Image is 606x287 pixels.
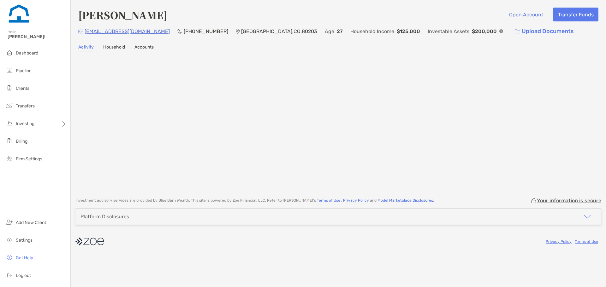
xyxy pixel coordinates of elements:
img: Info Icon [499,29,503,33]
img: add_new_client icon [6,218,13,226]
p: Investment advisory services are provided by Blue Barn Wealth . This site is powered by Zoe Finan... [75,198,434,203]
span: Add New Client [16,220,46,225]
p: Age [325,27,334,35]
span: Get Help [16,255,33,261]
img: button icon [515,29,520,34]
img: firm-settings icon [6,155,13,162]
img: logout icon [6,271,13,279]
img: dashboard icon [6,49,13,56]
span: Dashboard [16,50,38,56]
p: $200,000 [472,27,497,35]
img: settings icon [6,236,13,244]
a: Terms of Use [575,239,598,244]
span: Transfers [16,103,35,109]
img: investing icon [6,119,13,127]
a: Terms of Use [317,198,340,203]
p: $125,000 [397,27,420,35]
p: 27 [337,27,343,35]
a: Privacy Policy [343,198,369,203]
img: icon arrow [584,213,591,221]
span: Log out [16,273,31,278]
a: Upload Documents [511,25,578,38]
span: Firm Settings [16,156,42,162]
p: Your information is secure [537,198,601,204]
img: pipeline icon [6,66,13,74]
span: Investing [16,121,34,126]
img: billing icon [6,137,13,145]
a: Privacy Policy [546,239,572,244]
img: get-help icon [6,254,13,261]
span: [PERSON_NAME]! [8,34,67,39]
a: Accounts [134,44,154,51]
p: [GEOGRAPHIC_DATA] , CO , 80203 [241,27,317,35]
p: Household Income [350,27,394,35]
a: Household [103,44,125,51]
div: Platform Disclosures [80,214,129,220]
span: Clients [16,86,29,91]
a: Model Marketplace Disclosures [377,198,433,203]
p: [EMAIL_ADDRESS][DOMAIN_NAME] [85,27,170,35]
span: Settings [16,238,33,243]
img: Location Icon [236,29,240,34]
button: Transfer Funds [553,8,598,21]
img: Phone Icon [177,29,182,34]
img: Zoe Logo [8,3,30,25]
img: Email Icon [78,30,83,33]
p: Investable Assets [428,27,469,35]
span: Billing [16,139,27,144]
span: Pipeline [16,68,32,73]
h4: [PERSON_NAME] [78,8,167,22]
button: Open Account [504,8,548,21]
img: clients icon [6,84,13,92]
a: Activity [78,44,94,51]
img: company logo [75,234,104,249]
p: [PHONE_NUMBER] [184,27,228,35]
img: transfers icon [6,102,13,109]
